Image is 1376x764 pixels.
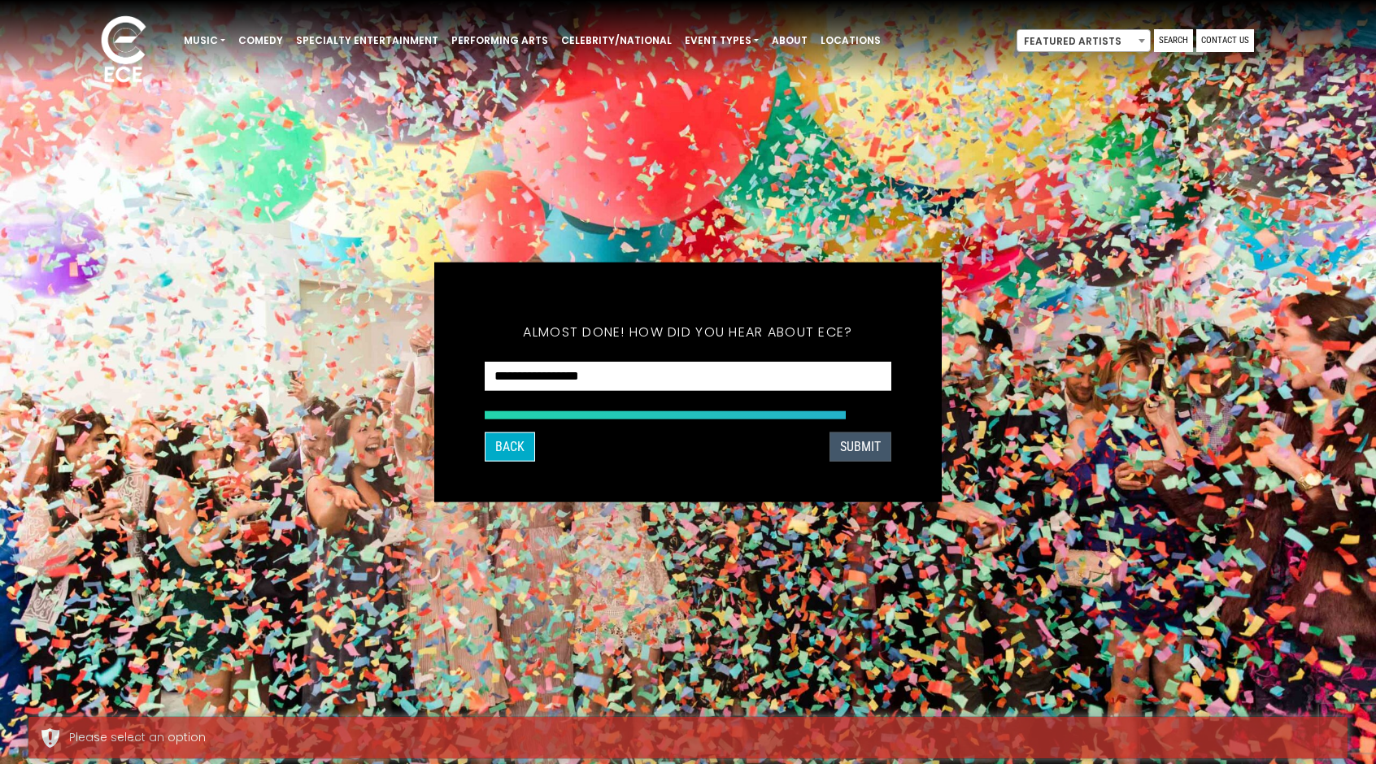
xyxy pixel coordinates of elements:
[678,27,765,54] a: Event Types
[232,27,290,54] a: Comedy
[1196,29,1254,52] a: Contact Us
[445,27,555,54] a: Performing Arts
[555,27,678,54] a: Celebrity/National
[1017,29,1151,52] span: Featured Artists
[814,27,887,54] a: Locations
[177,27,232,54] a: Music
[290,27,445,54] a: Specialty Entertainment
[830,432,891,461] button: SUBMIT
[83,11,164,90] img: ece_new_logo_whitev2-1.png
[1154,29,1193,52] a: Search
[69,729,1335,746] div: Please select an option
[485,303,891,362] h5: Almost done! How did you hear about ECE?
[765,27,814,54] a: About
[485,362,891,392] select: How did you hear about ECE
[1017,30,1150,53] span: Featured Artists
[485,432,535,461] button: Back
